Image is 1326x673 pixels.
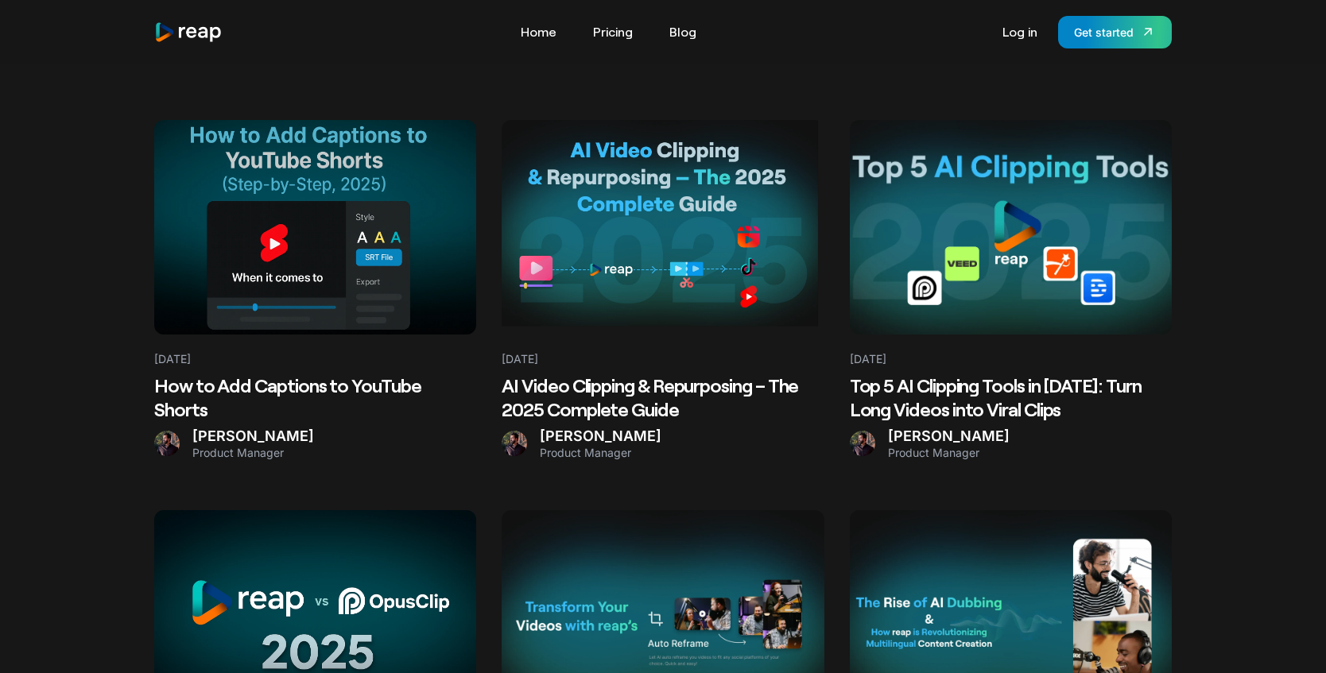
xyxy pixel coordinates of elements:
div: Product Manager [192,446,314,460]
a: Home [513,19,564,44]
a: [DATE]AI Video Clipping & Repurposing – The 2025 Complete Guide[PERSON_NAME]Product Manager [502,120,824,459]
div: Product Manager [540,446,661,460]
div: [PERSON_NAME] [192,427,314,446]
a: Log in [995,19,1045,44]
h2: Top 5 AI Clipping Tools in [DATE]: Turn Long Videos into Viral Clips [850,373,1172,421]
div: [PERSON_NAME] [540,427,661,446]
div: Get started [1074,24,1134,41]
div: [DATE] [850,335,886,367]
a: Pricing [585,19,641,44]
div: [DATE] [502,335,538,367]
a: Blog [661,19,704,44]
a: home [154,21,223,43]
h2: AI Video Clipping & Repurposing – The 2025 Complete Guide [502,373,824,421]
h2: How to Add Captions to YouTube Shorts [154,373,476,421]
div: Product Manager [888,446,1010,460]
a: Get started [1058,16,1172,48]
a: [DATE]How to Add Captions to YouTube Shorts[PERSON_NAME]Product Manager [154,120,476,459]
div: [PERSON_NAME] [888,427,1010,446]
div: [DATE] [154,335,191,367]
img: reap logo [154,21,223,43]
a: [DATE]Top 5 AI Clipping Tools in [DATE]: Turn Long Videos into Viral Clips[PERSON_NAME]Product Ma... [850,120,1172,459]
